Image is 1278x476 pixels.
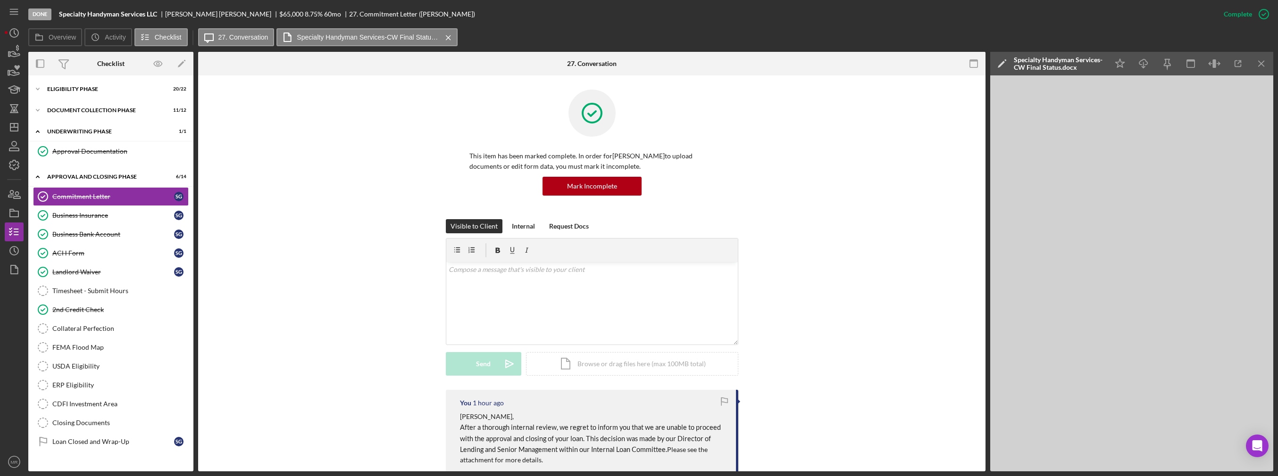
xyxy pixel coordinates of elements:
[174,230,184,239] div: S G
[52,268,174,276] div: Landlord Waiver
[990,75,1273,471] iframe: Document Preview
[473,399,504,407] time: 2025-09-26 13:54
[174,437,184,446] div: S G
[52,362,188,370] div: USDA Eligibility
[1014,56,1103,71] div: Specialty Handyman Services-CW Final Status.docx
[460,411,727,422] p: [PERSON_NAME],
[476,352,491,376] div: Send
[47,86,163,92] div: Eligibility Phase
[1214,5,1273,24] button: Complete
[174,211,184,220] div: S G
[33,225,189,244] a: Business Bank AccountSG
[33,376,189,394] a: ERP Eligibility
[512,219,535,233] div: Internal
[33,281,189,300] a: Timesheet - Submit Hours
[279,10,303,18] div: $65,000
[349,10,475,18] div: 27. Commitment Letter ([PERSON_NAME])
[52,193,174,200] div: Commitment Letter
[28,8,51,20] div: Done
[165,10,279,18] div: [PERSON_NAME] [PERSON_NAME]
[105,33,125,41] label: Activity
[460,422,727,466] p: Please see the attachment for more details.
[1224,5,1252,24] div: Complete
[305,10,323,18] div: 8.75 %
[84,28,132,46] button: Activity
[52,249,174,257] div: ACH Form
[549,219,589,233] div: Request Docs
[52,148,188,155] div: Approval Documentation
[52,419,188,427] div: Closing Documents
[297,33,438,41] label: Specialty Handyman Services-CW Final Status.docx
[33,187,189,206] a: Commitment LetterSG
[451,219,498,233] div: Visible to Client
[276,28,458,46] button: Specialty Handyman Services-CW Final Status.docx
[155,33,182,41] label: Checklist
[47,107,163,113] div: Document Collection Phase
[543,177,642,196] button: Mark Incomplete
[33,263,189,281] a: Landlord WaiverSG
[52,287,188,295] div: Timesheet - Submit Hours
[47,174,163,180] div: Approval and Closing Phase
[169,107,186,113] div: 11 / 12
[33,394,189,413] a: CDFI Investment Area
[169,86,186,92] div: 20 / 22
[169,129,186,134] div: 1 / 1
[11,460,18,465] text: MR
[507,219,540,233] button: Internal
[174,192,184,201] div: S G
[52,306,188,313] div: 2nd Credit Check
[33,206,189,225] a: Business InsuranceSG
[52,344,188,351] div: FEMA Flood Map
[33,338,189,357] a: FEMA Flood Map
[469,151,715,172] p: This item has been marked complete. In order for [PERSON_NAME] to upload documents or edit form d...
[33,300,189,319] a: 2nd Credit Check
[174,267,184,277] div: S G
[33,413,189,432] a: Closing Documents
[97,60,125,67] div: Checklist
[33,244,189,263] a: ACH FormSG
[33,432,189,451] a: Loan Closed and Wrap-UpSG
[218,33,268,41] label: 27. Conversation
[49,33,76,41] label: Overview
[52,400,188,408] div: CDFI Investment Area
[28,28,82,46] button: Overview
[5,452,24,471] button: MR
[134,28,188,46] button: Checklist
[460,423,722,453] span: After a thorough internal review, we regret to inform you that we are unable to proceed with the ...
[52,381,188,389] div: ERP Eligibility
[52,212,174,219] div: Business Insurance
[567,60,617,67] div: 27. Conversation
[544,219,593,233] button: Request Docs
[52,325,188,332] div: Collateral Perfection
[324,10,341,18] div: 60 mo
[446,352,521,376] button: Send
[47,129,163,134] div: Underwriting Phase
[446,219,502,233] button: Visible to Client
[198,28,275,46] button: 27. Conversation
[52,438,174,445] div: Loan Closed and Wrap-Up
[33,319,189,338] a: Collateral Perfection
[33,357,189,376] a: USDA Eligibility
[460,399,471,407] div: You
[1246,435,1269,457] div: Open Intercom Messenger
[567,177,617,196] div: Mark Incomplete
[59,10,157,18] b: Specialty Handyman Services LLC
[174,248,184,258] div: S G
[33,142,189,161] a: Approval Documentation
[52,230,174,238] div: Business Bank Account
[169,174,186,180] div: 6 / 14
